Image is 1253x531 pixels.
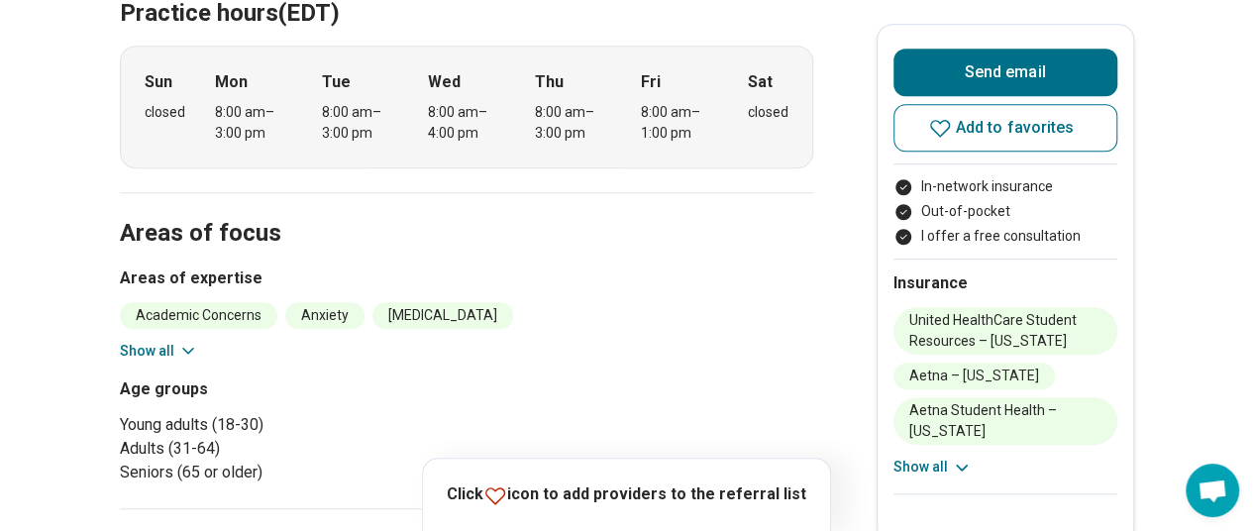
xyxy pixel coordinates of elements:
strong: Sun [145,70,172,94]
span: Add to favorites [956,120,1075,136]
p: Click icon to add providers to the referral list [447,482,806,507]
button: Add to favorites [893,104,1117,152]
div: 8:00 am – 3:00 pm [215,102,291,144]
li: Aetna Student Health – [US_STATE] [893,397,1117,445]
div: 8:00 am – 3:00 pm [322,102,398,144]
h2: Insurance [893,271,1117,295]
button: Show all [120,341,198,362]
button: Send email [893,49,1117,96]
button: Show all [893,457,972,478]
div: closed [145,102,185,123]
div: When does the program meet? [120,46,813,168]
strong: Tue [322,70,351,94]
li: Seniors (65 or older) [120,461,459,484]
div: 8:00 am – 1:00 pm [641,102,717,144]
strong: Fri [641,70,661,94]
li: Out-of-pocket [893,201,1117,222]
strong: Wed [428,70,461,94]
strong: Mon [215,70,248,94]
strong: Thu [535,70,564,94]
li: Anxiety [285,302,365,329]
li: United HealthCare Student Resources – [US_STATE] [893,307,1117,355]
div: 8:00 am – 4:00 pm [428,102,504,144]
li: I offer a free consultation [893,226,1117,247]
div: 8:00 am – 3:00 pm [535,102,611,144]
li: [MEDICAL_DATA] [372,302,513,329]
li: In-network insurance [893,176,1117,197]
li: Adults (31-64) [120,437,459,461]
div: closed [748,102,788,123]
div: Open chat [1186,464,1239,517]
h2: Areas of focus [120,169,813,251]
li: Academic Concerns [120,302,277,329]
strong: Sat [748,70,773,94]
li: Aetna – [US_STATE] [893,363,1055,389]
h3: Age groups [120,377,459,401]
li: Young adults (18-30) [120,413,459,437]
h3: Areas of expertise [120,266,813,290]
ul: Payment options [893,176,1117,247]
